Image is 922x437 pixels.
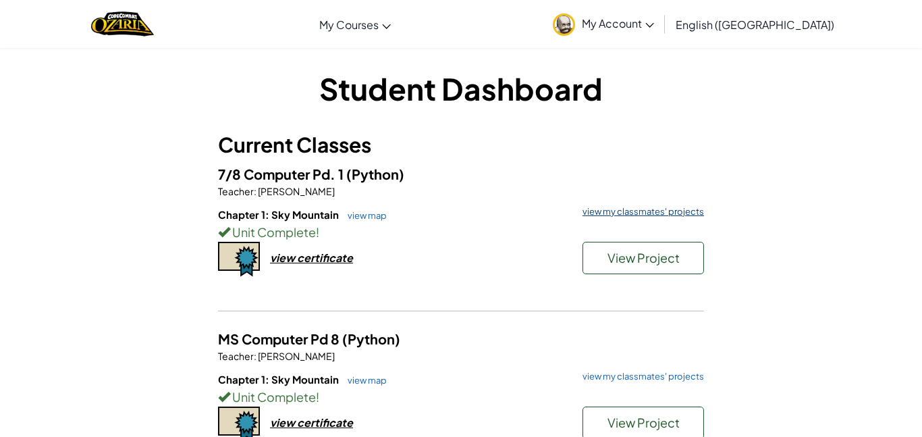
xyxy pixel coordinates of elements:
div: view certificate [270,415,353,430]
span: 7/8 Computer Pd. 1 [218,165,346,182]
a: view map [341,375,387,386]
span: Unit Complete [230,389,316,405]
a: view certificate [218,251,353,265]
span: (Python) [346,165,404,182]
button: View Project [582,242,704,274]
a: view my classmates' projects [576,372,704,381]
a: view certificate [218,415,353,430]
span: ! [316,224,319,240]
a: Ozaria by CodeCombat logo [91,10,154,38]
span: My Account [582,16,654,30]
span: View Project [607,250,680,265]
span: MS Computer Pd 8 [218,330,342,347]
span: (Python) [342,330,400,347]
span: My Courses [319,18,379,32]
img: avatar [553,14,575,36]
span: [PERSON_NAME] [256,350,335,362]
a: view map [341,210,387,221]
img: Home [91,10,154,38]
a: My Courses [313,6,398,43]
span: : [254,185,256,197]
h1: Student Dashboard [218,68,704,109]
span: English ([GEOGRAPHIC_DATA]) [676,18,834,32]
span: Unit Complete [230,224,316,240]
a: English ([GEOGRAPHIC_DATA]) [669,6,841,43]
span: : [254,350,256,362]
img: certificate-icon.png [218,242,260,277]
span: [PERSON_NAME] [256,185,335,197]
span: ! [316,389,319,405]
span: Chapter 1: Sky Mountain [218,208,341,221]
span: Chapter 1: Sky Mountain [218,373,341,386]
div: view certificate [270,251,353,265]
a: view my classmates' projects [576,207,704,216]
span: Teacher [218,185,254,197]
h3: Current Classes [218,130,704,160]
span: View Project [607,415,680,430]
span: Teacher [218,350,254,362]
a: My Account [546,3,661,45]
